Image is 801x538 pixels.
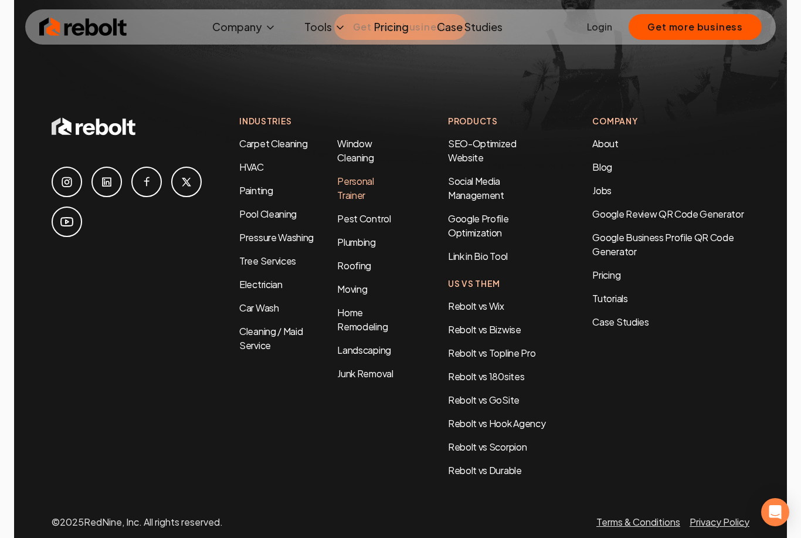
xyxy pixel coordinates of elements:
[239,161,264,173] a: HVAC
[592,184,612,197] a: Jobs
[592,161,612,173] a: Blog
[448,417,545,429] a: Rebolt vs Hook Agency
[690,516,749,528] a: Privacy Policy
[337,344,391,356] a: Landscaping
[587,20,612,34] a: Login
[592,208,744,220] a: Google Review QR Code Generator
[337,367,393,380] a: Junk Removal
[239,231,314,243] a: Pressure Washing
[239,325,303,351] a: Cleaning / Maid Service
[295,15,355,39] button: Tools
[203,15,286,39] button: Company
[448,394,520,406] a: Rebolt vs GoSite
[448,464,522,476] a: Rebolt vs Durable
[592,315,749,329] a: Case Studies
[596,516,680,528] a: Terms & Conditions
[592,268,749,282] a: Pricing
[337,137,374,164] a: Window Cleaning
[337,212,391,225] a: Pest Control
[337,236,375,248] a: Plumbing
[629,14,762,40] button: Get more business
[448,300,504,312] a: Rebolt vs Wix
[239,255,296,267] a: Tree Services
[448,347,535,359] a: Rebolt vs Topline Pro
[448,175,504,201] a: Social Media Management
[448,250,508,262] a: Link in Bio Tool
[448,137,517,164] a: SEO-Optimized Website
[448,212,509,239] a: Google Profile Optimization
[427,15,512,39] a: Case Studies
[592,115,749,127] h4: Company
[239,208,297,220] a: Pool Cleaning
[448,441,527,453] a: Rebolt vs Scorpion
[239,302,279,314] a: Car Wash
[448,370,524,383] a: Rebolt vs 180sites
[337,283,367,295] a: Moving
[337,306,388,333] a: Home Remodeling
[761,498,789,526] div: Open Intercom Messenger
[337,259,371,272] a: Roofing
[448,278,545,290] h4: Us Vs Them
[592,292,749,306] a: Tutorials
[592,231,734,258] a: Google Business Profile QR Code Generator
[365,15,418,39] a: Pricing
[448,323,521,336] a: Rebolt vs Bizwise
[239,278,282,290] a: Electrician
[239,115,401,127] h4: Industries
[52,515,223,529] p: © 2025 RedNine, Inc. All rights reserved.
[239,184,273,197] a: Painting
[592,137,618,150] a: About
[448,115,545,127] h4: Products
[337,175,374,201] a: Personal Trainer
[39,15,127,39] img: Rebolt Logo
[239,137,307,150] a: Carpet Cleaning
